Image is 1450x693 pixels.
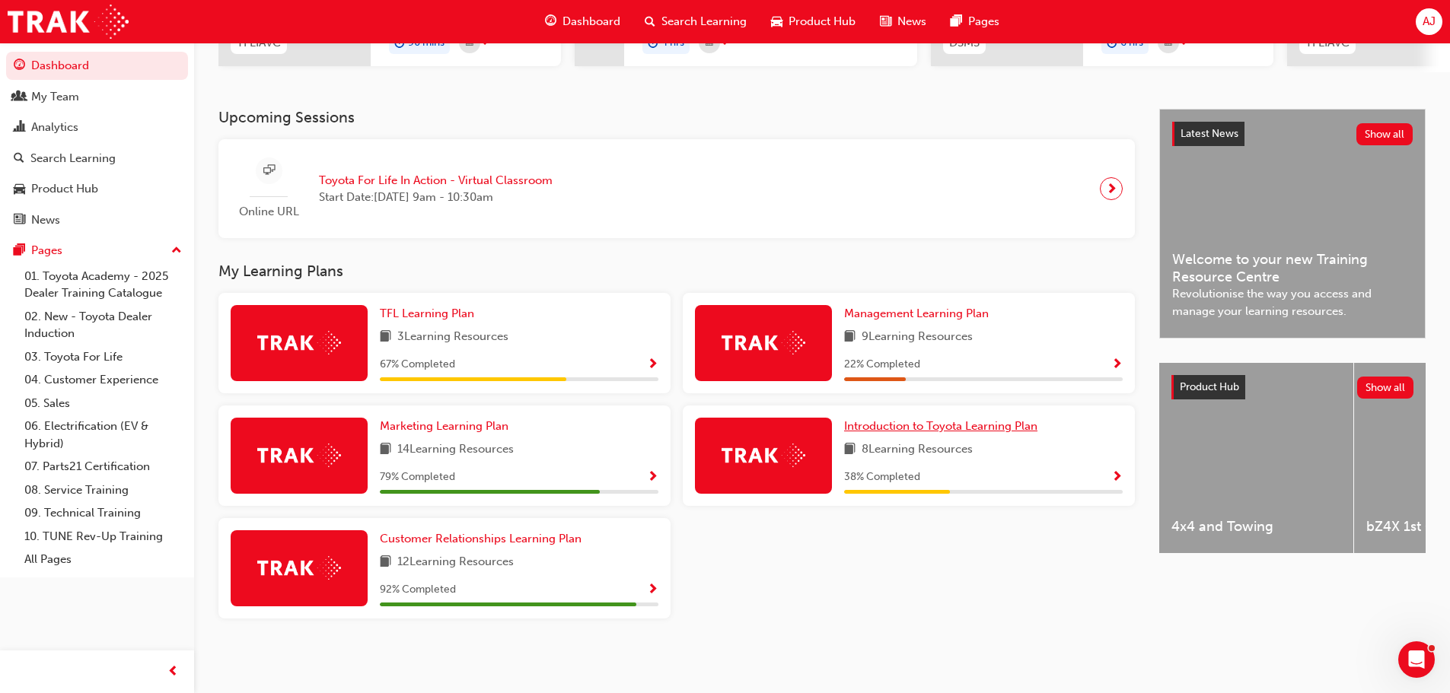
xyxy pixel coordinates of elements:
span: 38 % Completed [844,469,920,486]
a: TFL Learning Plan [380,305,480,323]
div: My Team [31,88,79,106]
span: 90 mins [408,34,445,52]
span: next-icon [1179,35,1190,49]
span: sessionType_ONLINE_URL-icon [263,161,275,180]
span: 12 Learning Resources [397,553,514,572]
a: Product Hub [6,175,188,203]
span: up-icon [171,241,182,261]
a: 06. Electrification (EV & Hybrid) [18,415,188,455]
a: search-iconSearch Learning [633,6,759,37]
span: book-icon [844,328,856,347]
span: guage-icon [545,12,556,31]
span: Search Learning [661,13,747,30]
span: Pages [968,13,999,30]
a: Marketing Learning Plan [380,418,515,435]
span: news-icon [14,214,25,227]
a: Latest NewsShow allWelcome to your new Training Resource CentreRevolutionise the way you access a... [1159,109,1426,339]
span: Show Progress [1111,471,1123,485]
span: AJ [1423,13,1436,30]
span: car-icon [771,12,782,31]
span: Online URL [231,203,307,221]
span: news-icon [880,12,891,31]
span: next-icon [720,35,731,49]
a: 02. New - Toyota Dealer Induction [18,305,188,345]
span: book-icon [844,440,856,459]
a: 4x4 and Towing [1159,363,1353,553]
span: 14 Learning Resources [397,440,514,459]
button: Show all [1357,377,1414,399]
span: 79 % Completed [380,469,455,486]
h3: My Learning Plans [218,262,1135,280]
span: next-icon [1106,178,1117,199]
span: Revolutionise the way you access and manage your learning resources. [1172,285,1413,319]
span: pages-icon [951,12,962,31]
span: Latest News [1181,127,1238,140]
span: prev-icon [167,663,179,682]
a: Search Learning [6,145,188,173]
span: Show Progress [647,358,658,372]
span: 4 hrs [661,34,684,52]
span: chart-icon [14,121,25,135]
a: News [6,206,188,234]
span: Introduction to Toyota Learning Plan [844,419,1037,433]
span: Product Hub [1180,380,1239,393]
a: news-iconNews [868,6,939,37]
span: search-icon [14,152,24,166]
a: car-iconProduct Hub [759,6,868,37]
button: DashboardMy TeamAnalyticsSearch LearningProduct HubNews [6,49,188,237]
a: My Team [6,83,188,111]
span: pages-icon [14,244,25,258]
iframe: Intercom live chat [1398,641,1435,678]
span: Product Hub [789,13,856,30]
button: Show all [1356,123,1413,145]
img: Trak [722,331,805,354]
a: Introduction to Toyota Learning Plan [844,418,1044,435]
span: Show Progress [647,583,658,597]
div: Product Hub [31,180,98,198]
a: Latest NewsShow all [1172,122,1413,146]
span: 67 % Completed [380,356,455,374]
a: 10. TUNE Rev-Up Training [18,525,188,548]
span: TFL Learning Plan [380,307,474,320]
button: Show Progress [647,468,658,487]
a: pages-iconPages [939,6,1012,37]
span: duration-icon [648,33,658,53]
a: Customer Relationships Learning Plan [380,530,588,548]
button: Pages [6,237,188,265]
span: Toyota For Life In Action - Virtual Classroom [319,172,553,189]
span: search-icon [645,12,655,31]
img: Trak [722,443,805,467]
span: car-icon [14,183,25,196]
img: Trak [257,331,341,354]
a: Product HubShow all [1171,375,1413,399]
span: News [897,13,926,30]
a: 04. Customer Experience [18,368,188,392]
div: Pages [31,242,62,259]
button: Show Progress [647,355,658,374]
img: Trak [257,443,341,467]
a: 07. Parts21 Certification [18,455,188,478]
span: Dashboard [562,13,620,30]
span: duration-icon [1107,33,1117,53]
span: Start Date: [DATE] 9am - 10:30am [319,189,553,206]
img: Trak [8,5,129,39]
div: News [31,211,60,229]
span: next-icon [480,35,492,49]
a: guage-iconDashboard [533,6,633,37]
span: people-icon [14,91,25,104]
span: guage-icon [14,59,25,73]
span: 8 Learning Resources [862,440,973,459]
h3: Upcoming Sessions [218,109,1135,126]
a: Management Learning Plan [844,305,995,323]
img: Trak [257,556,341,580]
span: 92 % Completed [380,581,456,599]
div: Analytics [31,119,78,136]
a: All Pages [18,548,188,571]
button: Show Progress [647,580,658,599]
span: 3 Learning Resources [397,328,508,347]
a: Online URLToyota For Life In Action - Virtual ClassroomStart Date:[DATE] 9am - 10:30am [231,151,1123,227]
a: 09. Technical Training [18,501,188,525]
a: 08. Service Training [18,478,188,502]
span: Show Progress [1111,358,1123,372]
